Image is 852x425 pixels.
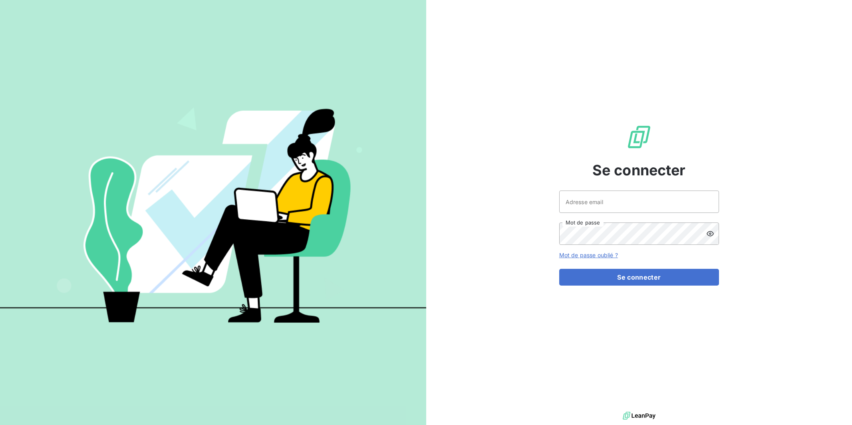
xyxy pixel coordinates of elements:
[559,269,719,286] button: Se connecter
[559,191,719,213] input: placeholder
[592,159,686,181] span: Se connecter
[559,252,618,258] a: Mot de passe oublié ?
[623,410,655,422] img: logo
[626,124,652,150] img: Logo LeanPay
